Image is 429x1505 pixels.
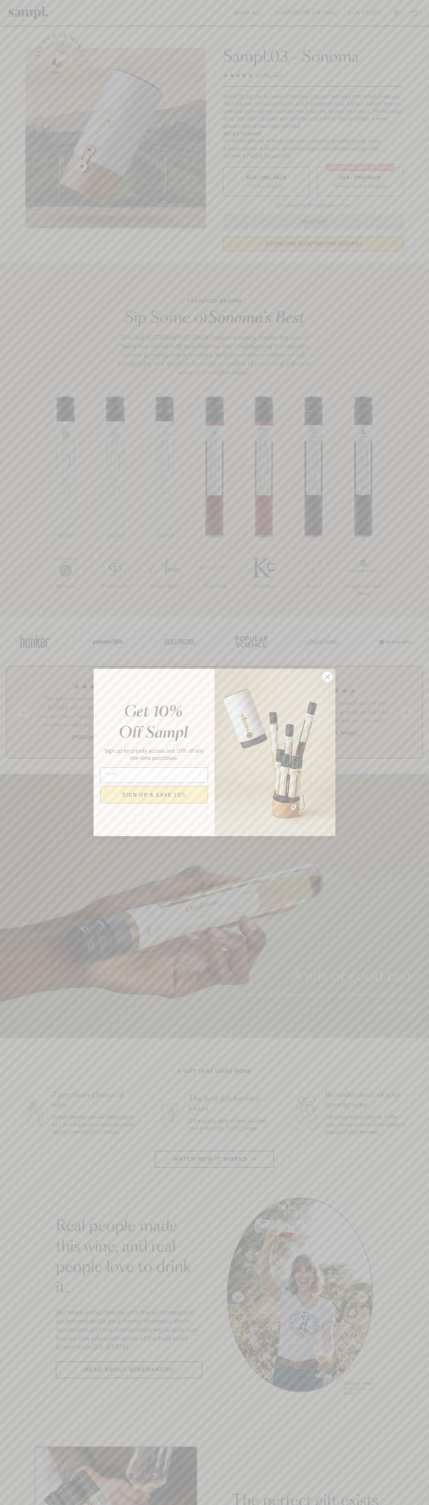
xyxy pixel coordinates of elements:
em: Get 10% Off Sampl [119,705,188,741]
button: SIGN UP & SAVE 10% [100,786,208,803]
input: Email [100,767,208,783]
button: Close dialog [322,671,333,682]
span: Sign up for priority access and 10% off any one-time purchases. [104,747,204,761]
img: 96933287-25a1-481a-a6d8-4dd623390dc6.png [214,669,335,836]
